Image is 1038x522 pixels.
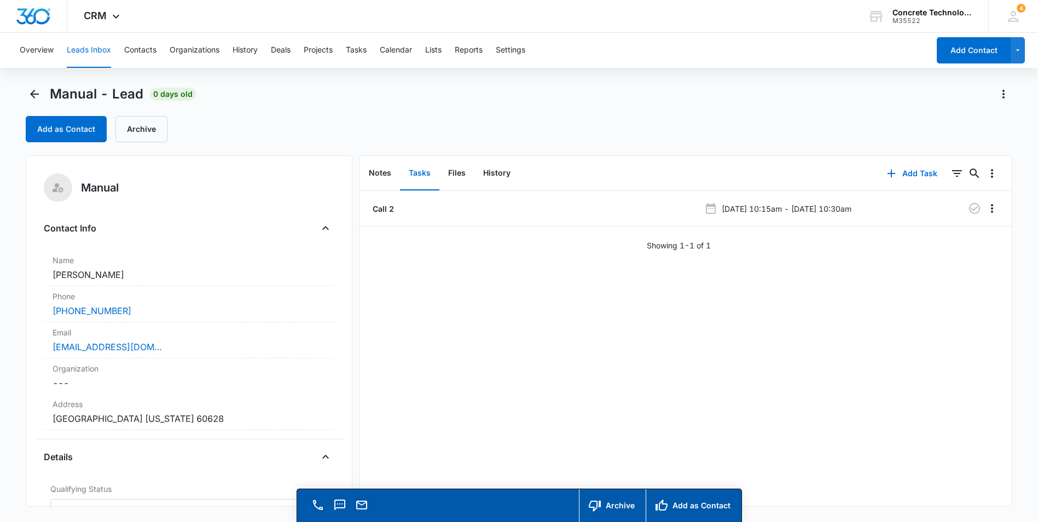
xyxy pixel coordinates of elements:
button: Reports [455,33,483,68]
button: Archive [579,489,646,522]
button: Tasks [400,156,439,190]
dd: [GEOGRAPHIC_DATA] [US_STATE] 60628 [53,412,326,425]
button: Projects [304,33,333,68]
h5: Manual [81,179,119,196]
label: Name [53,254,326,266]
a: [EMAIL_ADDRESS][DOMAIN_NAME] [53,340,162,353]
a: Email [354,504,369,513]
a: Text [332,504,347,513]
button: History [233,33,258,68]
button: Notes [360,156,400,190]
button: Contacts [124,33,156,68]
p: [DATE] 10:15am - [DATE] 10:30am [722,203,851,214]
button: Text [332,497,347,513]
span: Manual - Lead [50,86,143,102]
button: Calendar [380,33,412,68]
button: Add Contact [937,37,1011,63]
button: Files [439,156,474,190]
button: History [474,156,519,190]
button: Add as Contact [646,489,741,522]
button: Close [317,219,334,237]
label: Phone [53,291,326,302]
button: Lists [425,33,442,68]
div: account name [892,8,972,17]
div: Name[PERSON_NAME] [44,250,334,286]
div: Organization--- [44,358,334,394]
button: Leads Inbox [67,33,111,68]
label: Email [53,327,326,338]
button: Search... [966,165,983,182]
button: Organizations [170,33,219,68]
h4: Details [44,450,73,463]
button: Overview [20,33,54,68]
label: Qualifying Status [50,483,328,495]
div: Phone[PHONE_NUMBER] [44,286,334,322]
span: 4 [1017,4,1025,13]
a: [PHONE_NUMBER] [53,304,131,317]
button: Filters [948,165,966,182]
label: Organization [53,363,326,374]
dd: --- [53,376,326,390]
div: account id [892,17,972,25]
p: Showing 1-1 of 1 [647,240,711,251]
button: Settings [496,33,525,68]
button: Email [354,497,369,513]
div: Email[EMAIL_ADDRESS][DOMAIN_NAME] [44,322,334,358]
button: Deals [271,33,291,68]
span: 0 days old [150,88,196,101]
button: Overflow Menu [983,165,1001,182]
label: Address [53,398,326,410]
div: notifications count [1017,4,1025,13]
button: Call [310,497,326,513]
a: Call [310,504,326,513]
div: Address[GEOGRAPHIC_DATA] [US_STATE] 60628 [44,394,334,430]
a: Call 2 [370,203,394,214]
button: Archive [115,116,167,142]
button: Back [26,85,43,103]
button: Add Task [876,160,948,187]
button: Overflow Menu [983,200,1001,217]
span: CRM [84,10,107,21]
button: Close [317,448,334,466]
button: Tasks [346,33,367,68]
button: Actions [995,85,1012,103]
dd: [PERSON_NAME] [53,268,326,281]
button: Add as Contact [26,116,107,142]
h4: Contact Info [44,222,96,235]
